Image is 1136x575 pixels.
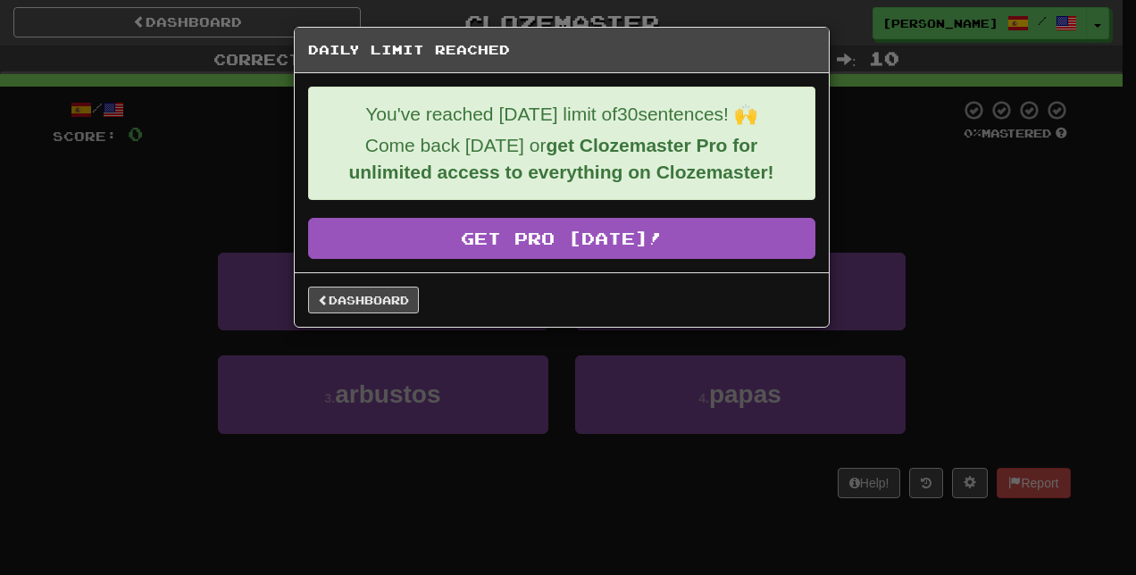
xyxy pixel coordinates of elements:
h5: Daily Limit Reached [308,41,815,59]
p: You've reached [DATE] limit of 30 sentences! 🙌 [322,101,801,128]
a: Dashboard [308,287,419,313]
a: Get Pro [DATE]! [308,218,815,259]
strong: get Clozemaster Pro for unlimited access to everything on Clozemaster! [348,135,773,182]
p: Come back [DATE] or [322,132,801,186]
